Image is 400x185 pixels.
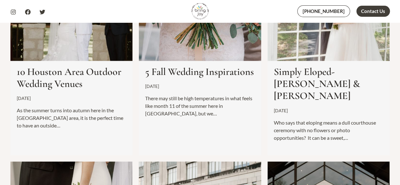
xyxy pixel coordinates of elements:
[356,6,390,17] a: Contact Us
[274,107,288,114] time: [DATE]
[274,65,360,102] a: Simply Eloped- [PERSON_NAME] & [PERSON_NAME]
[145,65,254,78] a: 5 Fall Wedding Inspirations
[40,9,45,15] a: Twitter
[191,3,209,20] img: Bring Joy
[297,5,350,17] a: [PHONE_NUMBER]
[17,107,126,129] p: As the summer turns into autumn here in the [GEOGRAPHIC_DATA] area, it is the perfect time to hav...
[274,119,384,142] p: Who says that eloping means a dull courthouse ceremony with no flowers or photo opportunities? It...
[145,95,255,117] p: There may still be high temperatures in what feels like month 11 of the summer here in [GEOGRAPHI...
[17,65,121,90] a: 10 Houston Area Outdoor Wedding Venues
[145,83,159,90] time: [DATE]
[17,95,31,102] time: [DATE]
[25,9,31,15] a: Facebook
[10,9,16,15] a: Instagram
